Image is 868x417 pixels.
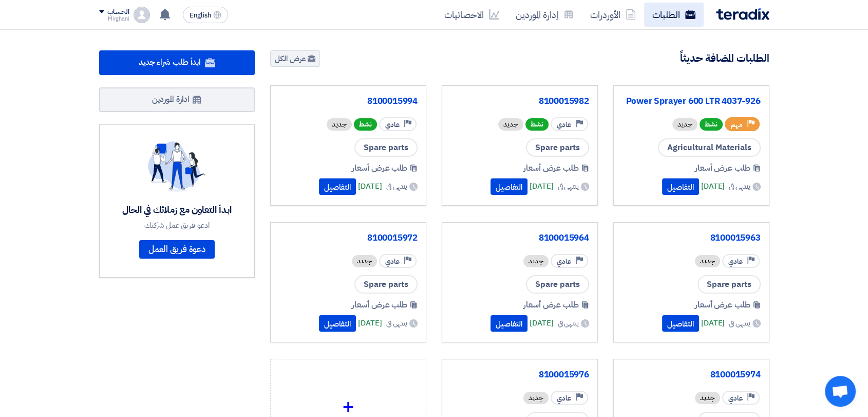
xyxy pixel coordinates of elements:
div: Mirghani [99,16,129,22]
span: عادي [728,393,743,403]
span: Spare parts [526,275,589,294]
span: طلب عرض أسعار [352,299,407,311]
button: التفاصيل [662,178,699,195]
img: profile_test.png [134,7,150,23]
span: طلب عرض أسعار [352,162,407,174]
span: مهم [731,120,743,130]
span: نشط [700,118,723,131]
a: إدارة الموردين [507,3,582,27]
div: ادعو فريق عمل شركتك [122,221,231,230]
span: [DATE] [358,317,382,329]
a: ادارة الموردين [99,87,255,112]
a: عرض الكل [270,50,320,67]
span: نشط [354,118,377,131]
span: [DATE] [358,180,382,192]
a: Power Sprayer 600 LTR 4037-926 [622,96,761,106]
span: Spare parts [354,275,418,294]
span: ابدأ طلب شراء جديد [139,56,201,68]
span: ينتهي في [729,181,750,192]
button: English [183,7,228,23]
button: التفاصيل [490,178,527,195]
button: التفاصيل [319,178,356,195]
span: Spare parts [697,275,761,294]
div: الحساب [107,8,129,16]
a: دعوة فريق العمل [139,240,215,259]
a: 8100015974 [622,370,761,380]
button: التفاصيل [662,315,699,332]
a: 8100015994 [279,96,418,106]
span: نشط [525,118,549,131]
span: English [190,12,211,19]
span: ينتهي في [729,318,750,329]
img: Teradix logo [716,8,769,20]
span: [DATE] [701,317,725,329]
span: عادي [557,120,571,130]
span: ينتهي في [557,181,578,192]
div: Open chat [825,376,856,407]
span: عادي [557,393,571,403]
div: جديد [672,118,697,131]
a: 8100015976 [450,370,589,380]
div: جديد [352,255,377,267]
div: جديد [523,255,549,267]
span: عادي [385,120,400,130]
span: Spare parts [354,138,418,157]
span: [DATE] [530,317,553,329]
button: التفاصيل [319,315,356,332]
h4: الطلبات المضافة حديثاً [680,51,769,65]
span: Agricultural Materials [658,138,761,157]
div: جديد [327,118,352,131]
img: invite_your_team.svg [148,141,205,192]
div: جديد [523,392,549,404]
div: جديد [695,392,720,404]
span: طلب عرض أسعار [523,162,579,174]
span: ينتهي في [557,318,578,329]
span: عادي [557,257,571,266]
span: ينتهي في [386,181,407,192]
a: 8100015972 [279,233,418,243]
div: ابدأ التعاون مع زملائك في الحال [122,204,231,216]
a: 8100015964 [450,233,589,243]
span: عادي [385,257,400,266]
a: الاحصائيات [436,3,507,27]
a: الأوردرات [582,3,644,27]
span: طلب عرض أسعار [523,299,579,311]
div: جديد [695,255,720,267]
a: الطلبات [644,3,704,27]
div: جديد [498,118,523,131]
span: طلب عرض أسعار [695,162,750,174]
span: طلب عرض أسعار [695,299,750,311]
span: [DATE] [530,180,553,192]
button: التفاصيل [490,315,527,332]
span: عادي [728,257,743,266]
a: 8100015982 [450,96,589,106]
span: Spare parts [526,138,589,157]
a: 8100015963 [622,233,761,243]
span: [DATE] [701,180,725,192]
span: ينتهي في [386,318,407,329]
